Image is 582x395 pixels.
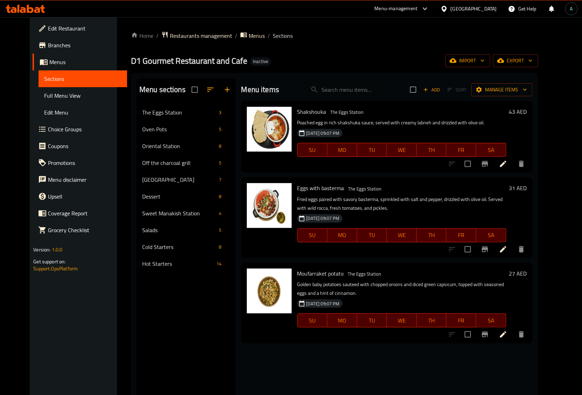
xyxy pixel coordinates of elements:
[142,192,216,201] div: Dessert
[161,31,232,40] a: Restaurants management
[360,316,384,326] span: TU
[33,205,127,222] a: Coverage Report
[39,104,127,121] a: Edit Menu
[297,313,327,327] button: SU
[476,228,506,242] button: SA
[449,145,473,155] span: FR
[297,143,327,157] button: SU
[137,138,236,154] div: Oriental Station8
[451,5,497,13] div: [GEOGRAPHIC_DATA]
[137,222,236,238] div: Salads5
[499,56,533,65] span: export
[330,145,354,155] span: MO
[327,313,357,327] button: MO
[297,183,344,193] span: Eggs with basterma
[449,316,473,326] span: FR
[216,109,224,116] span: 3
[477,155,493,172] button: Branch-specific-item
[304,130,342,137] span: [DATE] 09:07 PM
[48,24,122,33] span: Edit Restaurant
[250,57,271,66] div: Inactive
[300,316,325,326] span: SU
[422,86,441,94] span: Add
[451,56,485,65] span: import
[477,326,493,343] button: Branch-specific-item
[460,242,475,257] span: Select to update
[446,143,476,157] button: FR
[142,142,216,150] span: Oriental Station
[216,108,224,117] div: items
[449,230,473,240] span: FR
[33,20,127,37] a: Edit Restaurant
[346,185,384,193] span: The Eggs Station
[216,192,224,201] div: items
[48,175,122,184] span: Menu disclaimer
[44,75,122,83] span: Sections
[570,5,573,13] span: A
[513,326,530,343] button: delete
[479,230,503,240] span: SA
[142,243,216,251] div: Cold Starters
[240,31,265,40] a: Menus
[273,32,293,40] span: Sections
[375,5,418,13] div: Menu-management
[216,125,224,133] div: items
[142,209,216,217] span: Sweet Manakish Station
[446,313,476,327] button: FR
[33,138,127,154] a: Coupons
[139,84,186,95] h2: Menu sections
[137,154,236,171] div: Off the charcoal grill5
[249,32,265,40] span: Menus
[137,205,236,222] div: Sweet Manakish Station4
[48,209,122,217] span: Coverage Report
[142,159,216,167] span: Off the charcoal grill
[304,215,342,222] span: [DATE] 09:07 PM
[33,264,78,273] a: Support.OpsPlatform
[479,316,503,326] span: SA
[360,145,384,155] span: TU
[417,313,446,327] button: TH
[214,261,224,267] span: 14
[357,228,387,242] button: TU
[202,81,219,98] span: Sort sections
[328,108,367,116] span: The Eggs Station
[443,84,471,95] span: Select section first
[137,188,236,205] div: Dessert8
[390,230,414,240] span: WE
[214,259,224,268] div: items
[137,171,236,188] div: [GEOGRAPHIC_DATA]7
[499,160,507,168] a: Edit menu item
[250,58,271,64] span: Inactive
[142,108,216,117] span: The Eggs Station
[156,32,159,40] li: /
[33,188,127,205] a: Upsell
[247,269,292,313] img: Moufarraket potato
[513,155,530,172] button: delete
[241,84,279,95] h2: Menu items
[216,226,224,234] div: items
[330,230,354,240] span: MO
[327,143,357,157] button: MO
[216,243,224,251] div: items
[330,316,354,326] span: MO
[420,145,444,155] span: TH
[137,238,236,255] div: Cold Starters8
[479,145,503,155] span: SA
[247,183,292,228] img: Eggs with basterma
[460,327,475,342] span: Select to update
[390,145,414,155] span: WE
[216,209,224,217] div: items
[387,228,417,242] button: WE
[49,58,122,66] span: Menus
[406,82,421,97] span: Select section
[297,280,506,298] p: Golden baby potatoes sauteed with chopped onions and diced green capsicum, topped with seasoned e...
[477,241,493,258] button: Branch-specific-item
[216,244,224,250] span: 8
[44,108,122,117] span: Edit Menu
[387,143,417,157] button: WE
[142,175,216,184] span: [GEOGRAPHIC_DATA]
[187,82,202,97] span: Select all sections
[417,228,446,242] button: TH
[216,175,224,184] div: items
